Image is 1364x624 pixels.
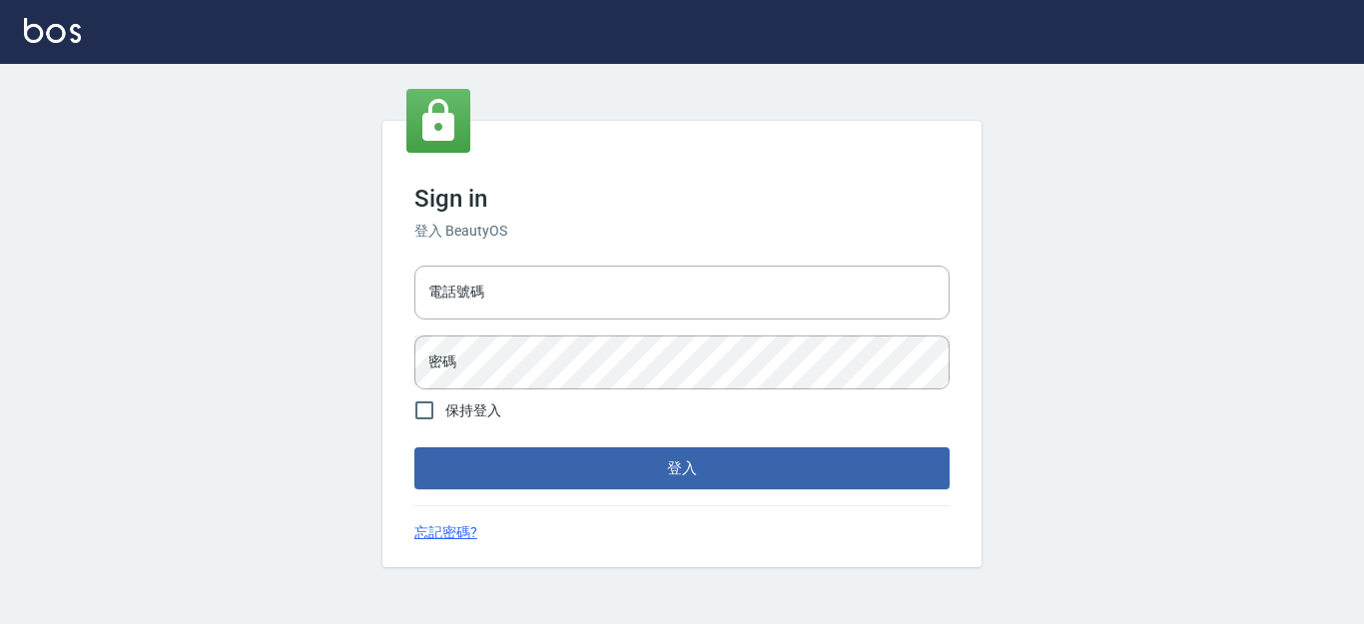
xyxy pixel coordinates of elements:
[414,447,950,489] button: 登入
[414,221,950,242] h6: 登入 BeautyOS
[414,522,477,543] a: 忘記密碼?
[24,18,81,43] img: Logo
[414,185,950,213] h3: Sign in
[445,400,501,421] span: 保持登入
